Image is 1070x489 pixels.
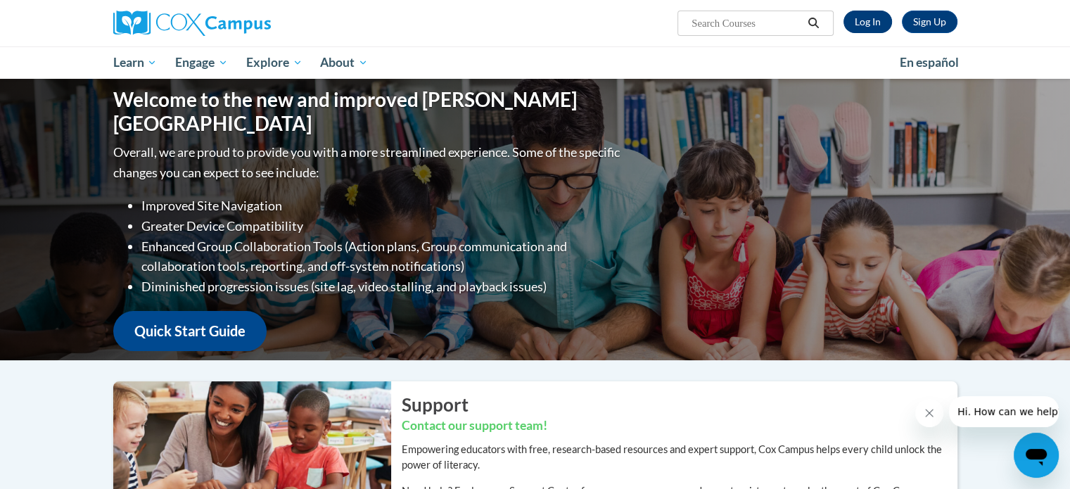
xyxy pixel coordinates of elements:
div: Main menu [92,46,979,79]
input: Search Courses [690,15,803,32]
a: Quick Start Guide [113,311,267,351]
a: Register [902,11,957,33]
a: Learn [104,46,167,79]
span: En español [900,55,959,70]
h1: Welcome to the new and improved [PERSON_NAME][GEOGRAPHIC_DATA] [113,88,623,135]
iframe: Close message [915,399,943,427]
img: Cox Campus [113,11,271,36]
p: Overall, we are proud to provide you with a more streamlined experience. Some of the specific cha... [113,142,623,183]
button: Search [803,15,824,32]
span: Engage [175,54,228,71]
a: Log In [843,11,892,33]
span: Learn [113,54,157,71]
p: Empowering educators with free, research-based resources and expert support, Cox Campus helps eve... [402,442,957,473]
h2: Support [402,392,957,417]
span: Hi. How can we help? [8,10,114,21]
iframe: Button to launch messaging window [1014,433,1059,478]
a: Cox Campus [113,11,381,36]
a: About [311,46,377,79]
a: En español [891,48,968,77]
a: Explore [237,46,312,79]
li: Improved Site Navigation [141,196,623,216]
span: About [320,54,368,71]
li: Enhanced Group Collaboration Tools (Action plans, Group communication and collaboration tools, re... [141,236,623,277]
li: Greater Device Compatibility [141,216,623,236]
h3: Contact our support team! [402,417,957,435]
iframe: Message from company [949,396,1059,427]
span: Explore [246,54,302,71]
a: Engage [166,46,237,79]
li: Diminished progression issues (site lag, video stalling, and playback issues) [141,277,623,297]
